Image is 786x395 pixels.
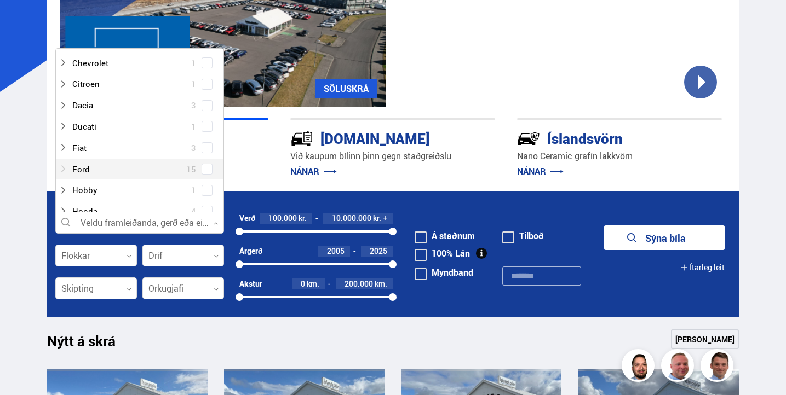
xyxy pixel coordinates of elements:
button: Sýna bíla [604,225,725,250]
span: 0 [301,278,305,289]
div: Verð [239,214,255,223]
span: 200.000 [345,278,373,289]
div: [DOMAIN_NAME] [290,128,456,147]
label: Tilboð [502,231,544,240]
img: FbJEzSuNWCJXmdc-.webp [702,351,735,384]
span: 100.000 [268,213,297,223]
div: Íslandsvörn [517,128,683,147]
button: Ítarleg leit [680,255,725,280]
button: Opna LiveChat spjallviðmót [9,4,42,37]
label: Á staðnum [415,231,475,240]
a: SÖLUSKRÁ [315,79,377,98]
label: Myndband [415,268,473,277]
span: kr. [373,214,381,223]
span: km. [375,280,387,288]
label: 100% Lán [415,249,470,258]
span: km. [307,280,319,288]
img: tr5P-W3DuiFaO7aO.svg [290,127,313,150]
span: 1 [191,76,196,92]
span: 3 [191,97,196,113]
img: siFngHWaQ9KaOqBr.png [663,351,696,384]
a: NÁNAR [517,165,564,177]
span: 1 [191,182,196,198]
span: 1 [191,119,196,135]
span: + [383,214,387,223]
span: 1 [191,55,196,71]
span: 4 [191,204,196,219]
img: -Svtn6bYgwAsiwNX.svg [517,127,540,150]
span: kr. [299,214,307,223]
span: 2005 [327,246,345,256]
h1: Nýtt á skrá [47,333,135,356]
span: 10.000.000 [332,213,371,223]
span: 3 [191,140,196,156]
a: NÁNAR [290,165,337,177]
div: Akstur [239,280,262,288]
span: 2025 [370,246,387,256]
div: Árgerð [239,247,262,255]
p: Nano Ceramic grafín lakkvörn [517,150,722,162]
span: 15 [186,161,196,177]
p: Við kaupum bílinn þinn gegn staðgreiðslu [290,150,495,162]
img: nhp88E3Fdnt1Opn2.png [623,351,656,384]
a: [PERSON_NAME] [671,329,739,349]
